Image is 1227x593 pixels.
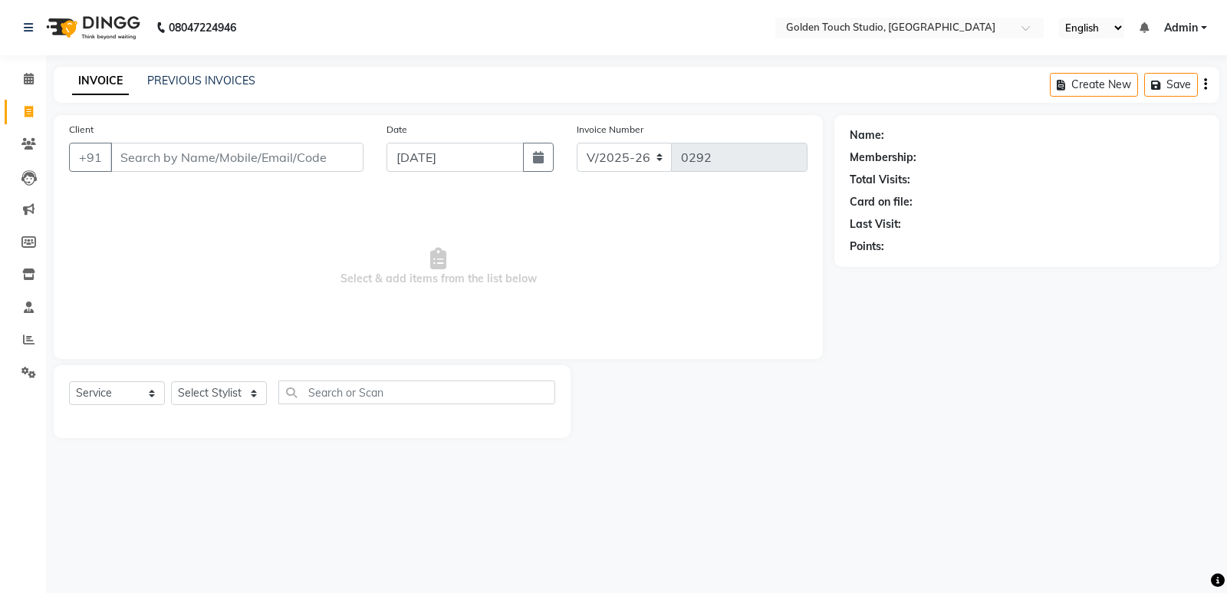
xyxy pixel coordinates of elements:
button: Create New [1050,73,1138,97]
a: INVOICE [72,68,129,95]
input: Search or Scan [278,381,555,404]
a: PREVIOUS INVOICES [147,74,255,87]
img: logo [39,6,144,49]
div: Points: [850,239,884,255]
button: Save [1144,73,1198,97]
span: Admin [1164,20,1198,36]
div: Name: [850,127,884,143]
span: Select & add items from the list below [69,190,808,344]
label: Date [387,123,407,137]
div: Card on file: [850,194,913,210]
div: Membership: [850,150,916,166]
button: +91 [69,143,112,172]
label: Invoice Number [577,123,643,137]
label: Client [69,123,94,137]
div: Last Visit: [850,216,901,232]
div: Total Visits: [850,172,910,188]
b: 08047224946 [169,6,236,49]
input: Search by Name/Mobile/Email/Code [110,143,363,172]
